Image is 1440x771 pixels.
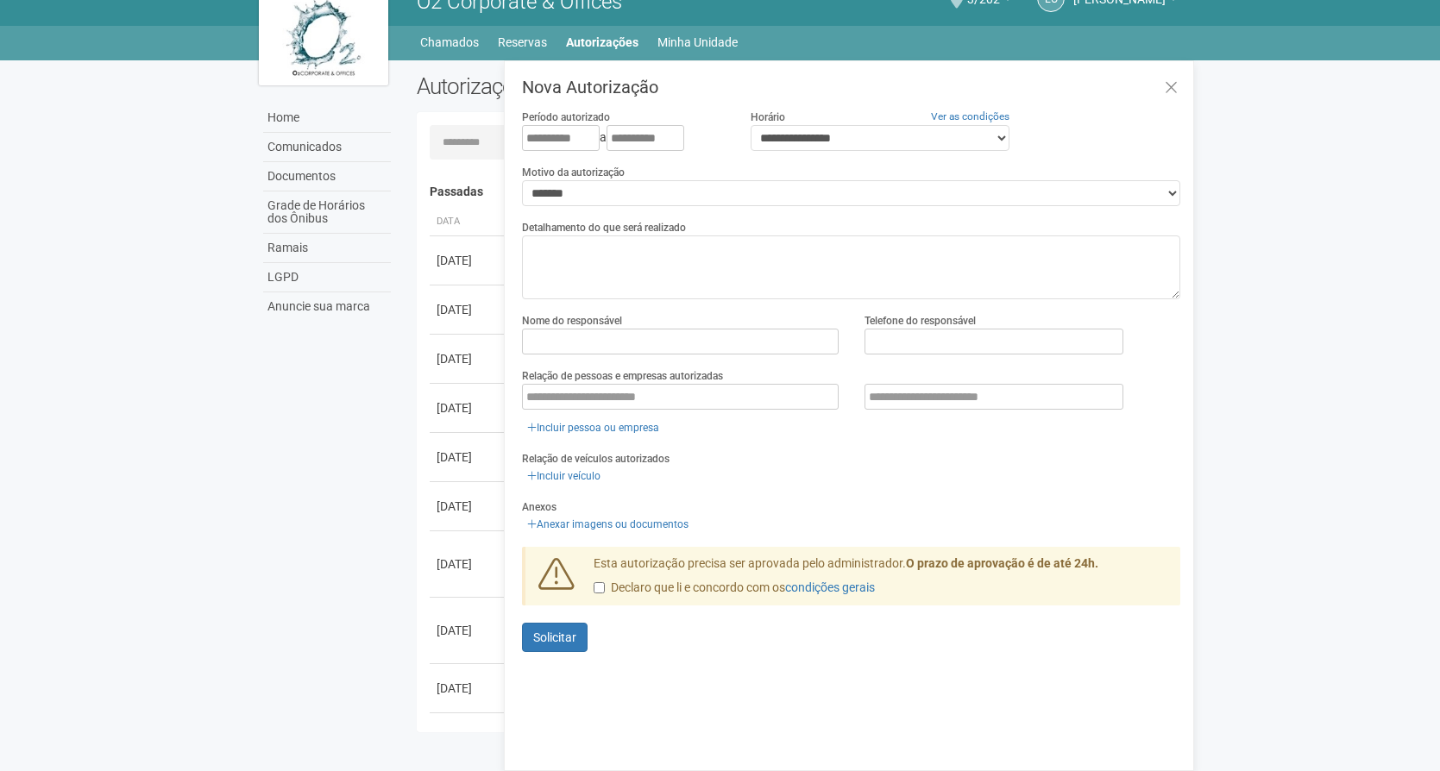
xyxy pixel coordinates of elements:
[437,399,500,417] div: [DATE]
[522,467,606,486] a: Incluir veículo
[522,418,664,437] a: Incluir pessoa ou empresa
[430,185,1169,198] h4: Passadas
[522,623,588,652] button: Solicitar
[417,73,786,99] h2: Autorizações
[533,630,576,644] span: Solicitar
[931,110,1009,122] a: Ver as condições
[430,208,507,236] th: Data
[263,133,391,162] a: Comunicados
[498,30,547,54] a: Reservas
[522,165,625,180] label: Motivo da autorização
[263,292,391,321] a: Anuncie sua marca
[263,191,391,234] a: Grade de Horários dos Ônibus
[522,78,1180,96] h3: Nova Autorização
[566,30,638,54] a: Autorizações
[522,125,724,151] div: a
[581,555,1181,605] div: Esta autorização precisa ser aprovada pelo administrador.
[437,252,500,269] div: [DATE]
[522,515,694,534] a: Anexar imagens ou documentos
[522,368,723,384] label: Relação de pessoas e empresas autorizadas
[437,680,500,697] div: [DATE]
[263,162,391,191] a: Documentos
[865,313,976,329] label: Telefone do responsável
[522,451,670,467] label: Relação de veículos autorizados
[437,301,500,318] div: [DATE]
[522,220,686,235] label: Detalhamento do que será realizado
[657,30,738,54] a: Minha Unidade
[594,580,875,597] label: Declaro que li e concordo com os
[437,498,500,515] div: [DATE]
[906,556,1098,570] strong: O prazo de aprovação é de até 24h.
[437,350,500,367] div: [DATE]
[437,622,500,639] div: [DATE]
[785,580,875,594] a: condições gerais
[437,448,500,466] div: [DATE]
[263,103,391,133] a: Home
[263,263,391,292] a: LGPD
[420,30,479,54] a: Chamados
[751,110,785,125] label: Horário
[437,555,500,573] div: [DATE]
[522,499,557,515] label: Anexos
[522,313,622,329] label: Nome do responsável
[594,582,605,593] input: Declaro que li e concordo com oscondições gerais
[522,110,610,125] label: Período autorizado
[263,234,391,263] a: Ramais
